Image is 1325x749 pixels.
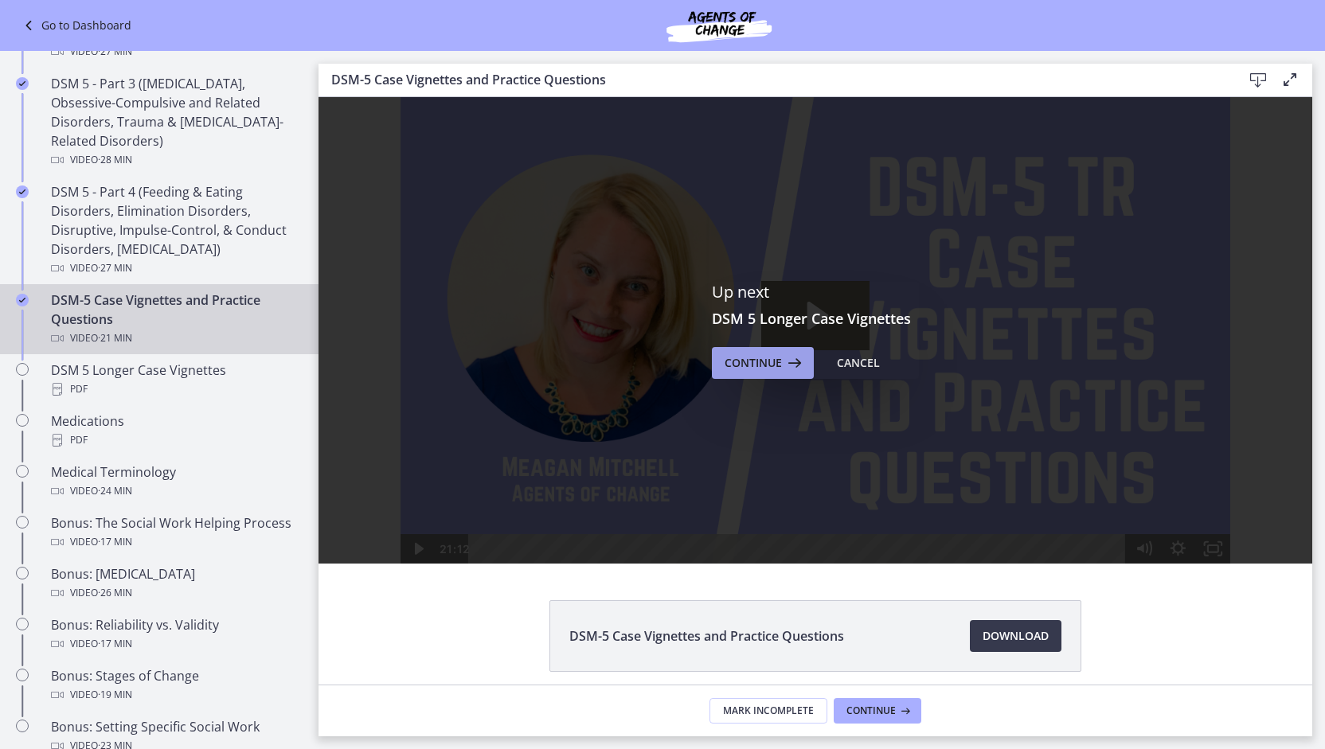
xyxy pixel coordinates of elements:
div: Bonus: Reliability vs. Validity [51,615,299,653]
div: PDF [51,431,299,450]
div: Video [51,583,299,603]
span: Mark Incomplete [723,704,814,717]
div: Playbar [162,437,799,466]
div: DSM-5 Case Vignettes and Practice Questions [51,291,299,348]
span: DSM-5 Case Vignettes and Practice Questions [569,626,844,646]
span: Continue [725,353,782,373]
span: Continue [846,704,896,717]
h3: DSM 5 Longer Case Vignettes [712,309,919,328]
button: Show settings menu [842,437,877,466]
div: Video [51,634,299,653]
button: Cancel [824,347,893,379]
button: Mute [808,437,842,466]
h3: DSM-5 Case Vignettes and Practice Questions [331,70,1217,89]
div: Video [51,150,299,170]
span: Download [983,626,1049,646]
button: Continue [834,698,921,724]
button: Play Video: cmpffbaq9n7s72sd296g.mp4 [443,184,551,253]
div: Video [51,685,299,704]
span: · 17 min [98,532,132,552]
div: DSM 5 - Part 3 ([MEDICAL_DATA], Obsessive-Compulsive and Related Disorders, Trauma & [MEDICAL_DAT... [51,74,299,170]
i: Completed [16,77,29,90]
img: Agents of Change [623,6,815,45]
div: Video [51,482,299,501]
a: Download [970,620,1061,652]
p: Up next [712,282,919,302]
span: · 21 min [98,329,132,348]
span: · 19 min [98,685,132,704]
span: · 27 min [98,259,132,278]
div: DSM 5 Longer Case Vignettes [51,361,299,399]
span: · 27 min [98,42,132,61]
span: · 26 min [98,583,132,603]
div: Cancel [837,353,880,373]
div: Bonus: [MEDICAL_DATA] [51,564,299,603]
div: Bonus: The Social Work Helping Process [51,513,299,552]
span: · 17 min [98,634,132,653]
div: PDF [51,380,299,399]
div: Medical Terminology [51,462,299,501]
div: Video [51,329,299,348]
div: Video [51,42,299,61]
i: Completed [16,185,29,198]
i: Completed [16,294,29,306]
button: Mark Incomplete [709,698,827,724]
div: DSM 5 - Part 4 (Feeding & Eating Disorders, Elimination Disorders, Disruptive, Impulse-Control, &... [51,182,299,278]
button: Play Video [82,437,116,466]
button: Fullscreen [877,437,911,466]
div: Video [51,259,299,278]
div: Video [51,532,299,552]
span: · 24 min [98,482,132,501]
span: · 28 min [98,150,132,170]
button: Continue [712,347,814,379]
div: Medications [51,412,299,450]
a: Go to Dashboard [19,16,131,35]
div: Bonus: Stages of Change [51,666,299,704]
